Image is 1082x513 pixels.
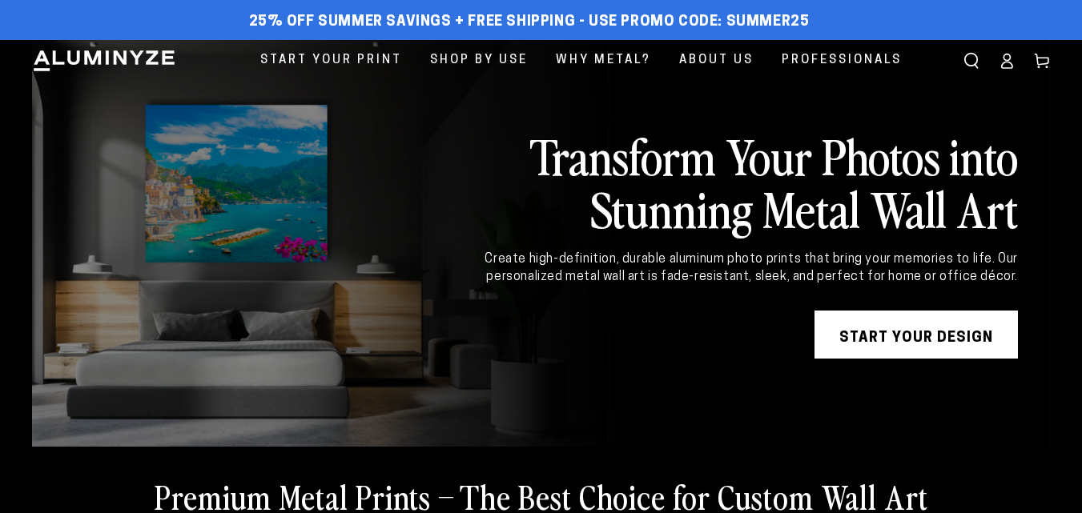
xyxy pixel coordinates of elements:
a: Start Your Print [248,40,414,81]
a: Shop By Use [418,40,540,81]
div: Create high-definition, durable aluminum photo prints that bring your memories to life. Our perso... [436,250,1018,287]
span: 25% off Summer Savings + Free Shipping - Use Promo Code: SUMMER25 [249,14,810,31]
summary: Search our site [954,43,989,78]
span: Professionals [782,50,902,71]
a: START YOUR DESIGN [815,311,1018,359]
a: Why Metal? [544,40,663,81]
span: About Us [679,50,754,71]
a: Professionals [770,40,914,81]
span: Shop By Use [430,50,528,71]
span: Start Your Print [260,50,402,71]
h2: Transform Your Photos into Stunning Metal Wall Art [436,129,1018,234]
img: Aluminyze [32,49,176,73]
span: Why Metal? [556,50,651,71]
a: About Us [667,40,766,81]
